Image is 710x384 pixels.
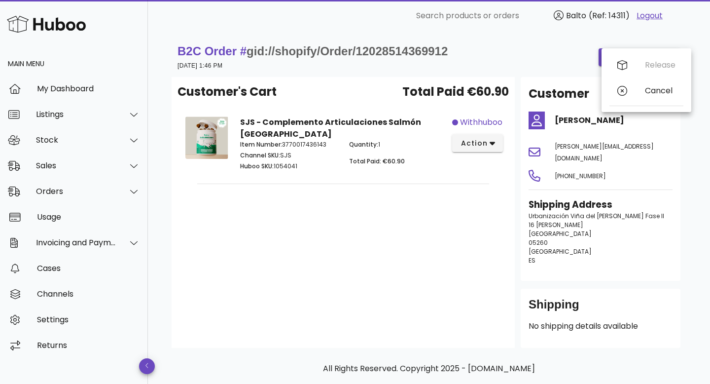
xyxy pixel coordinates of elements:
[36,238,116,247] div: Invoicing and Payments
[555,115,673,126] h4: [PERSON_NAME]
[529,212,664,220] span: Urbanización Viña del [PERSON_NAME] Fase II
[529,221,583,229] span: 16 [PERSON_NAME]
[555,142,654,162] span: [PERSON_NAME][EMAIL_ADDRESS][DOMAIN_NAME]
[529,85,589,103] h2: Customer
[637,10,663,22] a: Logout
[177,44,448,58] strong: B2C Order #
[240,116,421,140] strong: SJS - Complemento Articulaciones Salmón [GEOGRAPHIC_DATA]
[240,162,274,170] span: Huboo SKU:
[185,116,228,159] img: Product Image
[555,172,606,180] span: [PHONE_NUMBER]
[645,86,675,95] div: Cancel
[566,10,586,21] span: Balto
[240,140,282,149] span: Item Number:
[529,247,592,256] span: [GEOGRAPHIC_DATA]
[177,83,277,101] span: Customer's Cart
[240,140,337,149] p: 3770017436143
[37,289,140,299] div: Channels
[177,62,222,69] small: [DATE] 1:46 PM
[36,187,116,196] div: Orders
[349,140,446,149] p: 1
[460,138,488,149] span: action
[529,256,535,265] span: ES
[240,151,280,159] span: Channel SKU:
[529,297,673,320] div: Shipping
[247,44,448,58] span: gid://shopify/Order/12028514369912
[452,134,503,152] button: action
[599,48,680,66] button: order actions
[529,238,548,247] span: 05260
[529,320,673,332] p: No shipping details available
[37,212,140,222] div: Usage
[7,13,86,35] img: Huboo Logo
[529,230,592,238] span: [GEOGRAPHIC_DATA]
[589,10,630,21] span: (Ref: 14311)
[349,157,405,165] span: Total Paid: €60.90
[36,161,116,170] div: Sales
[179,363,678,375] p: All Rights Reserved. Copyright 2025 - [DOMAIN_NAME]
[37,341,140,350] div: Returns
[37,315,140,324] div: Settings
[36,110,116,119] div: Listings
[240,151,337,160] p: SJS
[37,264,140,273] div: Cases
[37,84,140,93] div: My Dashboard
[529,198,673,212] h3: Shipping Address
[240,162,337,171] p: 1054041
[460,116,502,128] span: withhuboo
[402,83,509,101] span: Total Paid €60.90
[349,140,378,149] span: Quantity:
[36,135,116,145] div: Stock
